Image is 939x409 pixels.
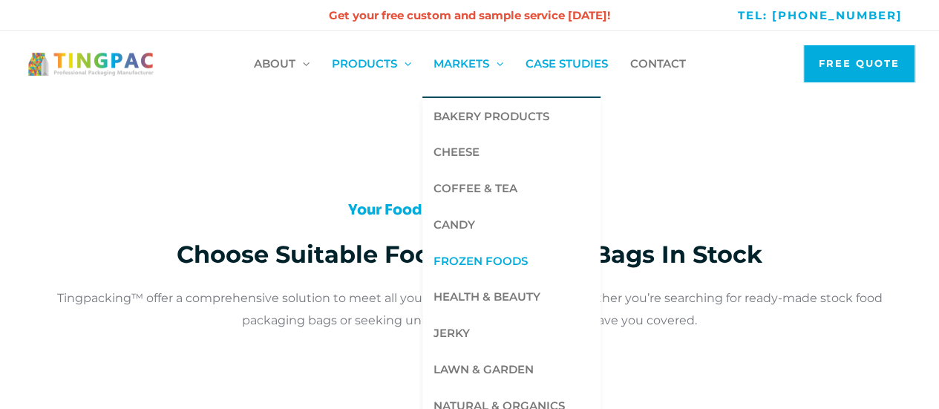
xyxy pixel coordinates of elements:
a: Contact [619,31,697,96]
span: Menu Toggle [489,31,503,96]
span: Candy [433,217,475,232]
span: Frozen Foods [433,254,528,268]
img: Ting Packaging [24,50,158,78]
a: Products菜单切换Menu Toggle [321,31,422,96]
span: Health & Beauty [433,289,540,304]
a: Lawn & Garden [422,351,601,387]
span: Jerky [433,326,470,340]
span: Menu Toggle [295,31,310,96]
div: Choose suitable food packaging bags in stock [24,237,915,272]
span: Lawn & Garden [433,362,534,376]
span: Cheese [433,145,480,159]
a: Markets菜单切换Menu Toggle [422,31,514,96]
span: Markets [433,31,489,96]
a: Health & Beauty [422,279,601,315]
strong: Get your free custom and sample service [DATE]! [329,8,610,22]
a: Case Studies [514,31,619,96]
span: About [254,31,295,96]
span: Coffee & Tea [433,181,517,195]
a: Frozen Foods [422,243,601,279]
a: Bakery Products [422,98,601,134]
p: Tingpacking™ offer a comprehensive solution to meet all your food packaging needs. Whether you’re... [24,287,915,331]
a: Cheese [422,134,601,171]
a: Coffee & Tea [422,171,601,207]
a: Candy [422,206,601,243]
span: Bakery Products [433,109,549,123]
span: Case Studies [526,31,608,96]
nav: 网站导航 [243,31,697,96]
span: Contact [630,31,686,96]
h1: Your Food Packaging Bag Expert. [24,198,915,223]
a: Jerky [422,315,601,352]
a: About菜单切换Menu Toggle [243,31,321,96]
span: Menu Toggle [397,31,411,96]
a: Free Quote [803,45,915,83]
span: Products [332,31,397,96]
